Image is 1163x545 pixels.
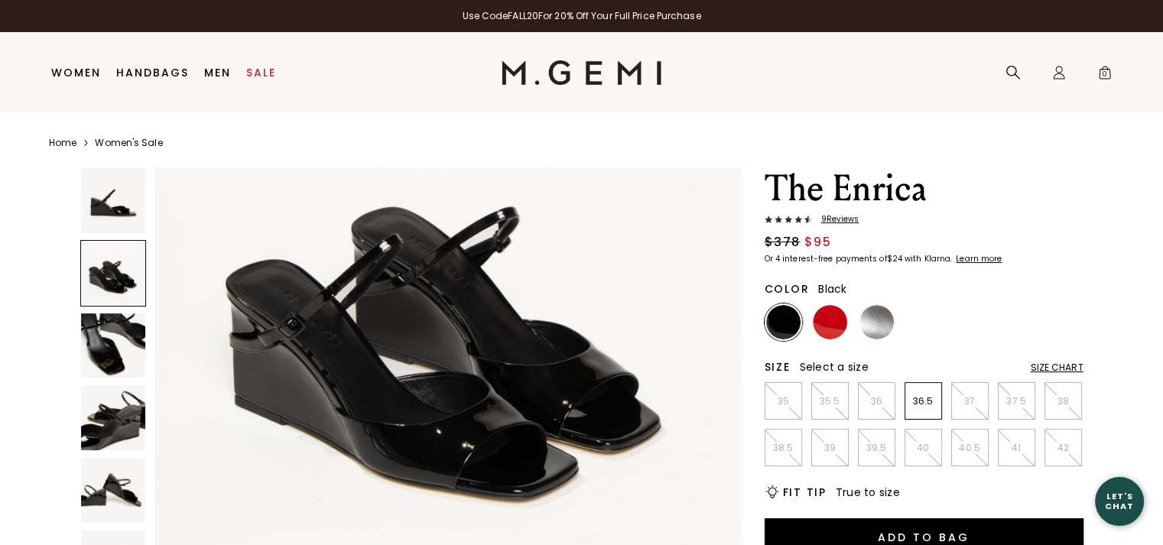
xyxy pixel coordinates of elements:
a: Home [49,137,76,149]
klarna-placement-style-amount: $24 [887,253,902,264]
klarna-placement-style-body: with Klarna [905,253,954,264]
a: Sale [246,67,276,79]
span: 9 Review s [812,215,859,224]
klarna-placement-style-body: Or 4 interest-free payments of [765,253,887,264]
span: $95 [804,233,832,251]
a: Men [204,67,231,79]
a: Women's Sale [95,137,162,149]
h2: Color [765,283,810,295]
p: 38 [1045,395,1081,407]
span: Black [818,281,846,297]
p: 39 [812,442,848,454]
h1: The Enrica [765,167,1083,210]
span: Select a size [800,359,869,375]
p: 36.5 [905,395,941,407]
img: Black [766,305,801,339]
p: 39.5 [859,442,895,454]
a: Learn more [954,255,1002,264]
span: $378 [765,233,801,251]
p: 40.5 [952,442,988,454]
img: The Enrica [81,313,146,378]
h2: Fit Tip [783,486,827,498]
img: Lipstick [813,305,847,339]
span: 0 [1097,68,1113,83]
p: 42 [1045,442,1081,454]
strong: FALL20 [508,9,538,22]
div: Size Chart [1031,362,1083,374]
klarna-placement-style-cta: Learn more [956,253,1002,264]
p: 35.5 [812,395,848,407]
img: The Enrica [81,168,146,233]
h2: Size [765,361,791,373]
p: 41 [999,442,1035,454]
span: True to size [836,485,900,500]
img: The Enrica [81,385,146,450]
a: Handbags [116,67,189,79]
img: M.Gemi [502,60,661,85]
img: Silver [859,305,894,339]
div: Let's Chat [1095,491,1144,511]
p: 35 [765,395,801,407]
a: Women [51,67,101,79]
p: 40 [905,442,941,454]
a: 9Reviews [765,215,1083,227]
img: The Enrica [81,458,146,523]
p: 37.5 [999,395,1035,407]
p: 36 [859,395,895,407]
p: 37 [952,395,988,407]
p: 38.5 [765,442,801,454]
